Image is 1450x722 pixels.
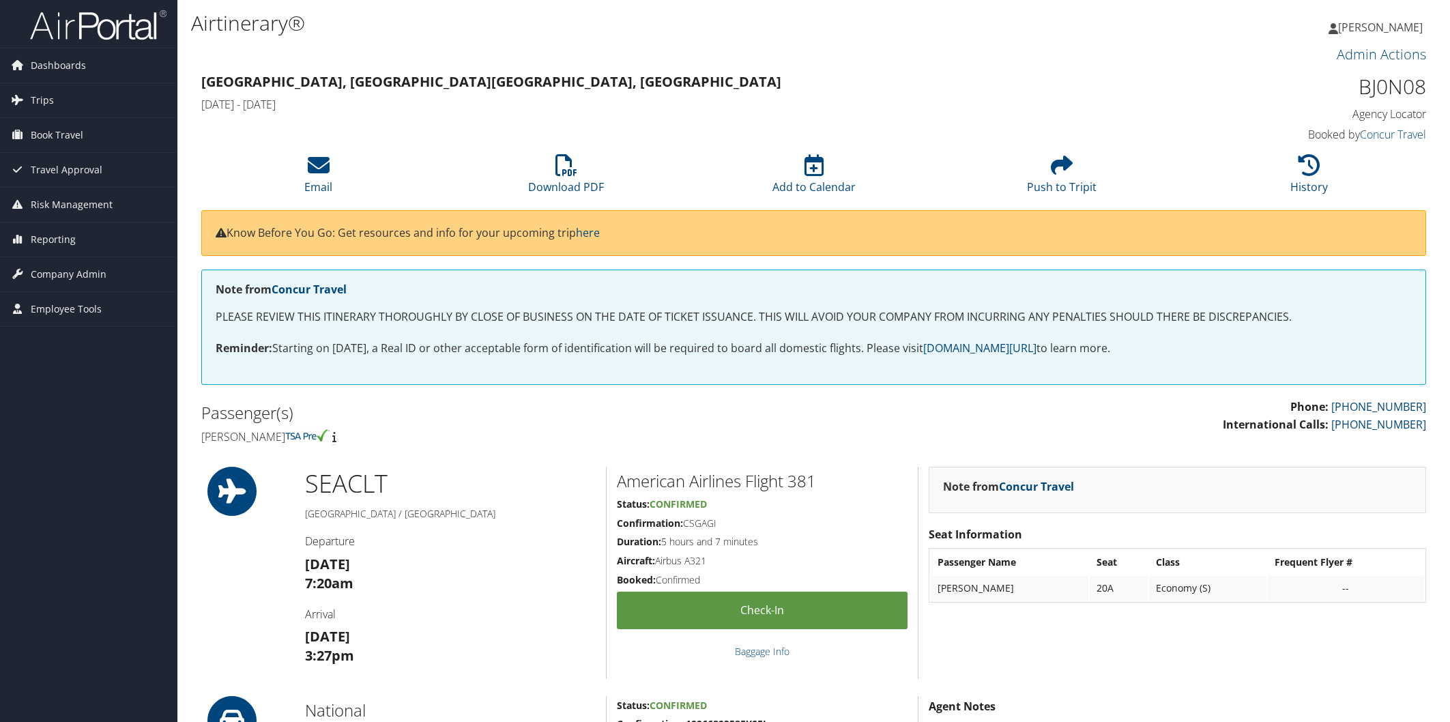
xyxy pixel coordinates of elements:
a: Check-in [617,592,907,629]
a: Add to Calendar [772,162,856,194]
h1: BJ0N08 [1135,72,1426,101]
h1: SEA CLT [305,467,596,501]
a: Concur Travel [999,479,1074,494]
h2: American Airlines Flight 381 [617,470,907,493]
strong: Reminder: [216,341,272,356]
a: [DOMAIN_NAME][URL] [923,341,1036,356]
a: Baggage Info [735,645,789,658]
h5: Airbus A321 [617,554,907,568]
strong: [DATE] [305,555,350,573]
a: here [576,225,600,240]
h4: Booked by [1135,127,1426,142]
p: PLEASE REVIEW THIS ITINERARY THOROUGHLY BY CLOSE OF BUSINESS ON THE DATE OF TICKET ISSUANCE. THIS... [216,308,1412,326]
h5: CSGAGI [617,517,907,530]
span: Risk Management [31,188,113,222]
a: Email [304,162,332,194]
h4: Departure [305,534,596,549]
td: Economy (S) [1149,576,1266,601]
a: [PERSON_NAME] [1329,7,1436,48]
strong: Note from [216,282,347,297]
th: Frequent Flyer # [1268,550,1424,575]
a: History [1290,162,1328,194]
h1: Airtinerary® [191,9,1021,38]
strong: Note from [943,479,1074,494]
span: Travel Approval [31,153,102,187]
strong: [DATE] [305,627,350,646]
strong: Duration: [617,535,661,548]
strong: Phone: [1290,399,1329,414]
h2: National [305,699,596,722]
h5: Confirmed [617,573,907,587]
a: Push to Tripit [1027,162,1097,194]
a: Admin Actions [1337,45,1426,63]
strong: Booked: [617,573,656,586]
span: Confirmed [650,497,707,510]
span: Dashboards [31,48,86,83]
h5: [GEOGRAPHIC_DATA] / [GEOGRAPHIC_DATA] [305,507,596,521]
span: Confirmed [650,699,707,712]
p: Know Before You Go: Get resources and info for your upcoming trip [216,225,1412,242]
th: Seat [1090,550,1148,575]
a: Concur Travel [1360,127,1426,142]
strong: 3:27pm [305,646,354,665]
span: Trips [31,83,54,117]
a: [PHONE_NUMBER] [1331,399,1426,414]
p: Starting on [DATE], a Real ID or other acceptable form of identification will be required to boar... [216,340,1412,358]
strong: Agent Notes [929,699,996,714]
h4: Arrival [305,607,596,622]
td: [PERSON_NAME] [931,576,1088,601]
strong: 7:20am [305,574,353,592]
td: 20A [1090,576,1148,601]
span: Book Travel [31,118,83,152]
strong: Seat Information [929,527,1022,542]
span: Reporting [31,222,76,257]
strong: International Calls: [1223,417,1329,432]
h5: 5 hours and 7 minutes [617,535,907,549]
a: Concur Travel [272,282,347,297]
h2: Passenger(s) [201,401,804,424]
h4: [PERSON_NAME] [201,429,804,444]
a: Download PDF [528,162,604,194]
span: [PERSON_NAME] [1338,20,1423,35]
strong: Status: [617,699,650,712]
h4: [DATE] - [DATE] [201,97,1115,112]
img: airportal-logo.png [30,9,166,41]
h4: Agency Locator [1135,106,1426,121]
img: tsa-precheck.png [285,429,330,442]
div: -- [1275,582,1417,594]
strong: Aircraft: [617,554,655,567]
a: [PHONE_NUMBER] [1331,417,1426,432]
strong: Confirmation: [617,517,683,530]
strong: Status: [617,497,650,510]
th: Passenger Name [931,550,1088,575]
strong: [GEOGRAPHIC_DATA], [GEOGRAPHIC_DATA] [GEOGRAPHIC_DATA], [GEOGRAPHIC_DATA] [201,72,781,91]
th: Class [1149,550,1266,575]
span: Company Admin [31,257,106,291]
span: Employee Tools [31,292,102,326]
